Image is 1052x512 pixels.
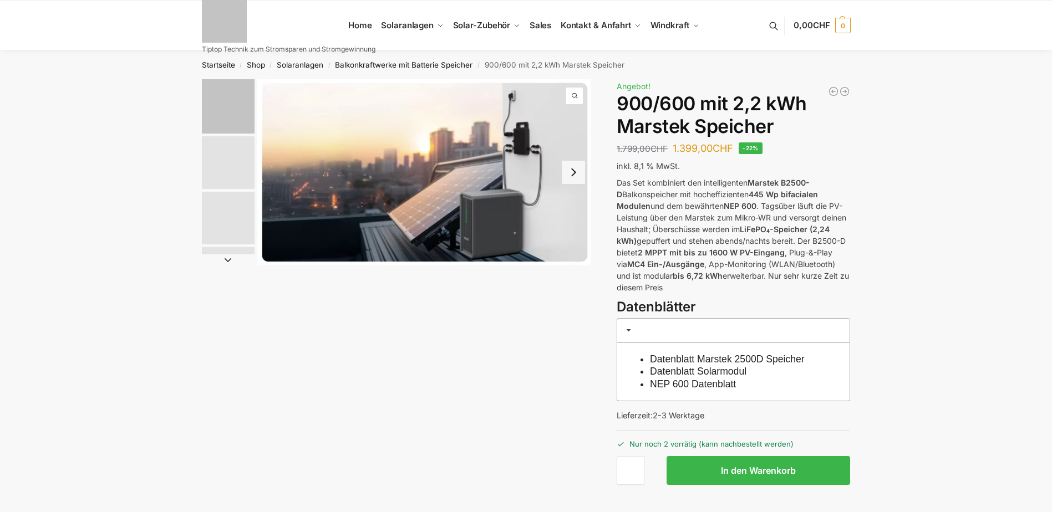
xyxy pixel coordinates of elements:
a: Windkraft [646,1,704,50]
span: Solar-Zubehör [453,20,511,30]
span: inkl. 8,1 % MwSt. [617,161,680,171]
strong: NEP 600 [724,201,756,211]
img: Balkonkraftwerk mit Marstek Speicher [202,79,255,134]
h3: Datenblätter [617,298,850,317]
img: Anschlusskabel-3meter_schweizer-stecker [202,192,255,244]
a: Startseite [202,60,235,69]
li: 1 / 8 [257,79,591,265]
a: Balkonkraftwerke mit Batterie Speicher [335,60,472,69]
span: CHF [813,20,830,30]
a: Solar-Zubehör [448,1,525,50]
bdi: 1.399,00 [673,142,733,154]
span: Lieferzeit: [617,411,704,420]
span: Sales [530,20,552,30]
img: ChatGPT Image 29. März 2025, 12_41_06 [202,247,255,300]
span: CHF [650,144,668,154]
li: 4 / 8 [199,245,255,301]
a: Datenblatt Marstek 2500D Speicher [650,354,805,365]
span: 0,00 [794,20,830,30]
strong: bis 6,72 kWh [673,271,723,280]
a: Kontakt & Anfahrt [556,1,646,50]
a: Steckerkraftwerk mit 8 KW Speicher und 8 Solarmodulen mit 3600 Watt [828,86,839,97]
li: 2 / 8 [199,135,255,190]
input: Produktmenge [617,456,644,485]
img: Balkonkraftwerk mit Marstek Speicher [257,79,591,265]
a: Solaranlagen [377,1,448,50]
strong: MC4 Ein-/Ausgänge [627,259,704,269]
a: Steckerkraftwerk mit 8 KW Speicher und 8 Solarmodulen mit 3600 Watt [839,86,850,97]
span: 2-3 Werktage [653,411,704,420]
a: 0,00CHF 0 [794,9,850,42]
a: Balkonkraftwerk mit Marstek Speicher5 1 [257,79,591,265]
li: 3 / 8 [199,190,255,245]
button: In den Warenkorb [667,456,850,485]
span: CHF [713,142,733,154]
a: Sales [525,1,556,50]
a: Shop [247,60,265,69]
span: / [323,61,335,70]
span: -22% [739,142,763,154]
button: Next slide [562,161,585,184]
a: Solaranlagen [277,60,323,69]
p: Tiptop Technik zum Stromsparen und Stromgewinnung [202,46,375,53]
bdi: 1.799,00 [617,144,668,154]
p: Das Set kombiniert den intelligenten Balkonspeicher mit hocheffizienten und dem bewährten . Tagsü... [617,177,850,293]
nav: Breadcrumb [182,50,870,79]
h1: 900/600 mit 2,2 kWh Marstek Speicher [617,93,850,138]
span: Kontakt & Anfahrt [561,20,631,30]
button: Next slide [202,254,255,265]
span: Angebot! [617,81,650,91]
a: NEP 600 Datenblatt [650,378,736,390]
img: Marstek Balkonkraftwerk [202,136,255,189]
a: Datenblatt Solarmodul [650,366,746,377]
span: / [265,61,277,70]
li: 1 / 8 [199,79,255,135]
p: Nur noch 2 vorrätig (kann nachbestellt werden) [617,430,850,449]
span: / [235,61,247,70]
span: Solaranlagen [381,20,434,30]
span: Windkraft [650,20,689,30]
span: 0 [835,18,851,33]
strong: 2 MPPT mit bis zu 1600 W PV-Eingang [638,248,785,257]
span: / [472,61,484,70]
